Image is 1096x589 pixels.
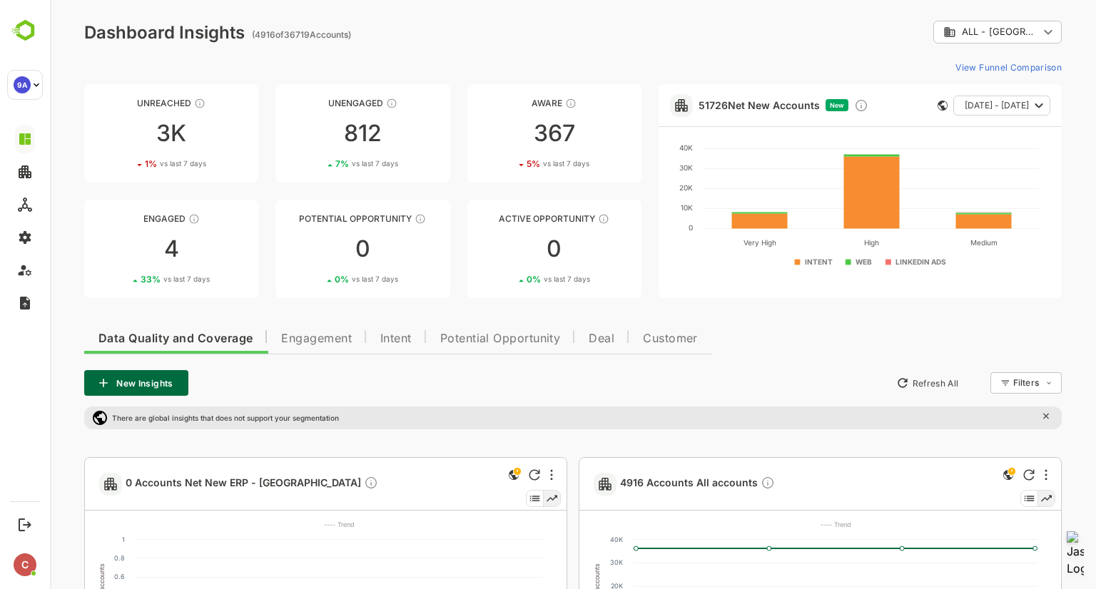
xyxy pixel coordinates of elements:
[570,476,731,492] a: 4916 Accounts All accountsDescription not present
[883,19,1012,46] div: ALL - [GEOGRAPHIC_DATA]
[285,158,348,169] div: 7 %
[631,203,643,212] text: 10K
[110,158,156,169] span: vs last 7 days
[34,200,208,298] a: EngagedThese accounts are warm, further nurturing would qualify them to MQAs433%vs last 7 days
[34,22,195,43] div: Dashboard Insights
[64,554,75,562] text: 0.8
[49,333,203,344] span: Data Quality and Coverage
[417,200,592,298] a: Active OpportunityThese accounts have open opportunities which might be at any of the Sales Stage...
[804,98,818,113] div: Discover new ICP-fit accounts showing engagement — via intent surges, anonymous website visits, L...
[950,466,967,486] div: This is a global insight. Segment selection is not applicable for this view
[225,200,400,298] a: Potential OpportunityThese accounts are MQAs and can be passed on to Inside Sales00%vs last 7 days
[814,238,829,247] text: High
[920,238,947,247] text: Medium
[477,158,539,169] div: 5 %
[915,96,979,115] span: [DATE] - [DATE]
[560,536,573,543] text: 40K
[903,96,1000,116] button: [DATE] - [DATE]
[34,122,208,145] div: 3K
[138,213,150,225] div: These accounts are warm, further nurturing would qualify them to MQAs
[477,274,540,285] div: 0 %
[285,274,348,285] div: 0 %
[95,158,156,169] div: 1 %
[202,29,301,40] ag: ( 4916 of 36719 Accounts)
[336,98,347,109] div: These accounts have not shown enough engagement and need nurturing
[72,536,75,543] text: 1
[500,469,503,481] div: More
[225,84,400,183] a: UnengagedThese accounts have not shown enough engagement and need nurturing8127%vs last 7 days
[225,98,400,108] div: Unengaged
[64,573,75,580] text: 0.6
[34,84,208,183] a: UnreachedThese accounts have not been engaged with for a defined time period3K1%vs last 7 days
[14,553,36,576] div: C
[417,122,592,145] div: 367
[770,521,801,528] text: ---- Trend
[693,238,726,247] text: Very High
[639,223,643,232] text: 0
[494,274,540,285] span: vs last 7 days
[900,56,1012,78] button: View Funnel Comparison
[34,98,208,108] div: Unreached
[144,98,156,109] div: These accounts have not been engaged with for a defined time period
[76,476,334,492] a: 0 Accounts Net New ERP - [GEOGRAPHIC_DATA]Description not present
[34,213,208,224] div: Engaged
[34,237,208,260] div: 4
[302,158,348,169] span: vs last 7 days
[76,476,328,492] span: 0 Accounts Net New ERP - [GEOGRAPHIC_DATA]
[629,163,643,172] text: 30K
[629,143,643,152] text: 40K
[231,333,302,344] span: Engagement
[417,213,592,224] div: Active Opportunity
[962,370,1012,396] div: Filters
[417,98,592,108] div: Aware
[973,469,985,481] div: Refresh
[455,466,472,486] div: This is a global insight. Segment selection is not applicable for this view
[560,558,573,566] text: 30K
[330,333,362,344] span: Intent
[113,274,160,285] span: vs last 7 days
[711,476,725,492] div: Description not present
[302,274,348,285] span: vs last 7 days
[365,213,376,225] div: These accounts are MQAs and can be passed on to Inside Sales
[893,26,989,39] div: ALL - Belgium
[888,101,898,111] div: This card does not support filter and segments
[629,183,643,192] text: 20K
[493,158,539,169] span: vs last 7 days
[539,333,564,344] span: Deal
[15,515,34,534] button: Logout
[314,476,328,492] div: Description not present
[780,101,794,109] span: New
[225,213,400,224] div: Potential Opportunity
[995,469,998,481] div: More
[593,333,648,344] span: Customer
[649,99,770,111] a: 51726Net New Accounts
[840,372,915,394] button: Refresh All
[14,76,31,93] div: 9A
[570,476,725,492] span: 4916 Accounts All accounts
[390,333,511,344] span: Potential Opportunity
[548,213,559,225] div: These accounts have open opportunities which might be at any of the Sales Stages
[225,237,400,260] div: 0
[91,274,160,285] div: 33 %
[274,521,305,528] text: ---- Trend
[417,237,592,260] div: 0
[912,26,989,37] span: ALL - [GEOGRAPHIC_DATA]
[34,370,138,396] button: New Insights
[515,98,527,109] div: These accounts have just entered the buying cycle and need further nurturing
[479,469,490,481] div: Refresh
[62,414,289,422] p: There are global insights that does not support your segmentation
[963,377,989,388] div: Filters
[7,17,44,44] img: BambooboxLogoMark.f1c84d78b4c51b1a7b5f700c9845e183.svg
[225,122,400,145] div: 812
[417,84,592,183] a: AwareThese accounts have just entered the buying cycle and need further nurturing3675%vs last 7 days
